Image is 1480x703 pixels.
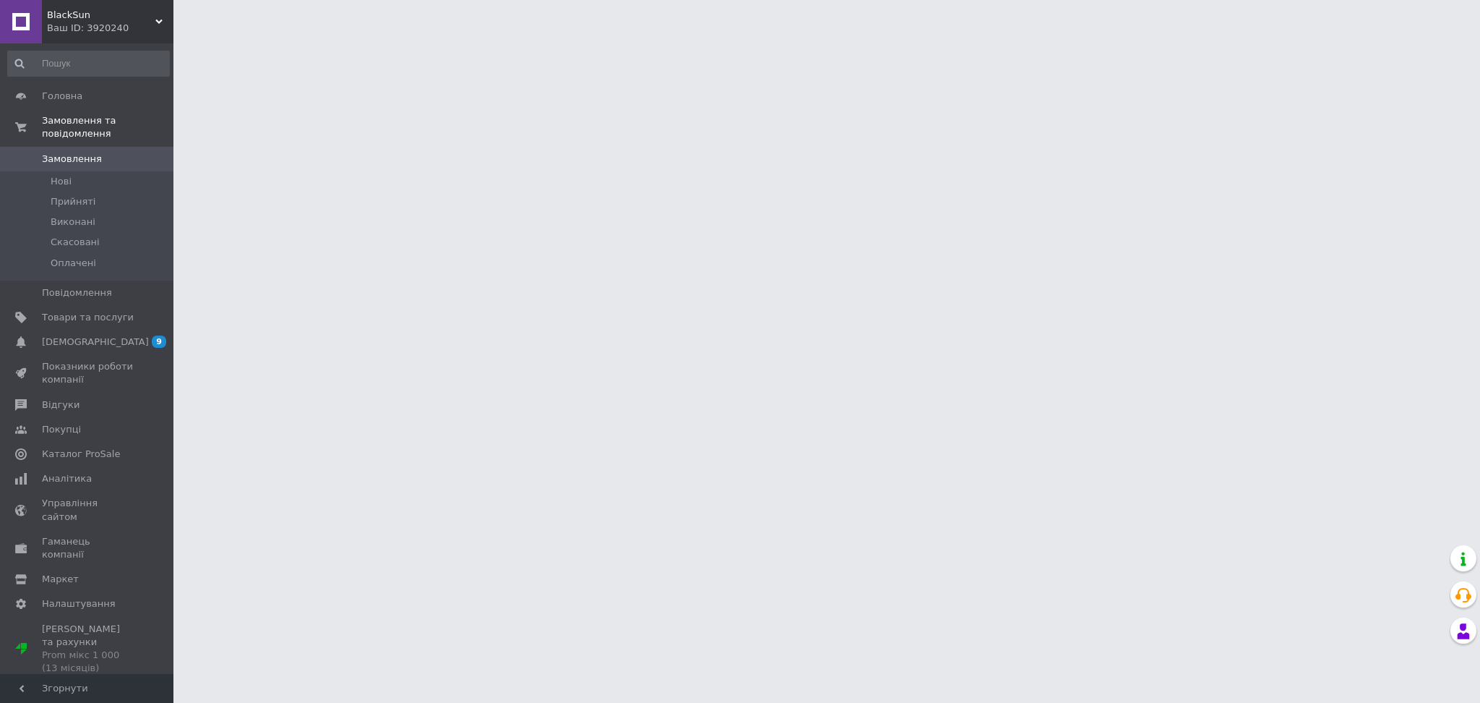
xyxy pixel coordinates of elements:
[42,311,134,324] span: Товари та послуги
[42,623,134,676] span: [PERSON_NAME] та рахунки
[51,195,95,208] span: Прийняті
[42,153,102,166] span: Замовлення
[42,360,134,386] span: Показники роботи компанії
[7,51,170,77] input: Пошук
[42,535,134,561] span: Гаманець компанії
[42,649,134,675] div: Prom мікс 1 000 (13 місяців)
[42,472,92,485] span: Аналітика
[51,175,72,188] span: Нові
[47,9,155,22] span: BlackSun
[42,90,82,103] span: Головна
[42,423,81,436] span: Покупці
[152,336,166,348] span: 9
[51,257,96,270] span: Оплачені
[42,286,112,299] span: Повідомлення
[51,236,100,249] span: Скасовані
[42,336,149,349] span: [DEMOGRAPHIC_DATA]
[47,22,173,35] div: Ваш ID: 3920240
[42,114,173,140] span: Замовлення та повідомлення
[42,573,79,586] span: Маркет
[42,497,134,523] span: Управління сайтом
[42,399,79,412] span: Відгуки
[42,448,120,461] span: Каталог ProSale
[42,597,116,610] span: Налаштування
[51,216,95,229] span: Виконані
